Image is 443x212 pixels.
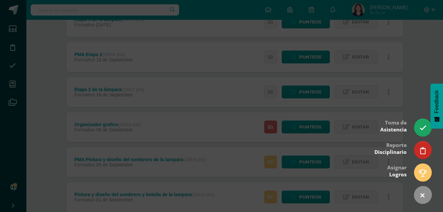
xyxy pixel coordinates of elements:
span: Feedback [434,90,440,113]
div: Reporte [374,137,407,159]
div: Asignar [387,160,407,181]
span: Disciplinario [374,149,407,156]
button: Feedback - Mostrar encuesta [430,84,443,128]
span: Logros [389,171,407,178]
div: Toma de [380,115,407,136]
span: Asistencia [380,126,407,133]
